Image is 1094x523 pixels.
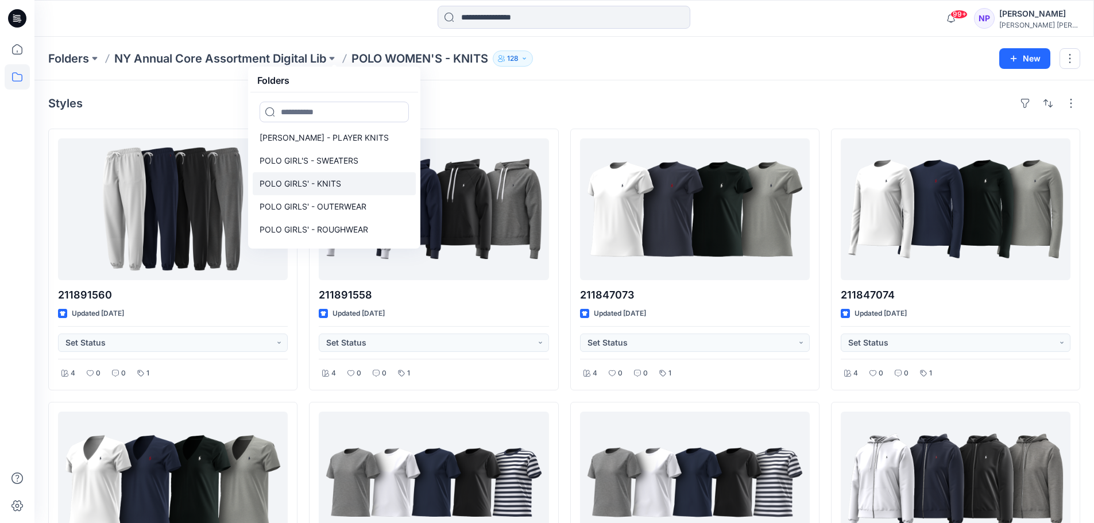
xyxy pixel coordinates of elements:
p: POLO GIRL'S - SWEATERS [260,154,358,168]
a: 211891558 [319,138,548,280]
p: 0 [879,367,883,379]
p: 4 [331,367,336,379]
p: 1 [146,367,149,379]
p: POLO WOMEN'S - KNITS [351,51,488,67]
p: 0 [121,367,126,379]
h5: Folders [250,69,296,92]
a: [PERSON_NAME] - PLAYER KNITS [253,126,416,149]
button: New [999,48,1050,69]
button: 128 [493,51,533,67]
span: 99+ [950,10,968,19]
p: 211847074 [841,287,1070,303]
p: 0 [618,367,623,379]
p: 0 [96,367,100,379]
p: 4 [71,367,75,379]
p: 1 [668,367,671,379]
p: 0 [643,367,648,379]
p: 0 [904,367,909,379]
p: 128 [507,52,519,65]
div: [PERSON_NAME] [PERSON_NAME] [999,21,1080,29]
p: [PERSON_NAME] - PLAYER KNITS [260,131,389,145]
h4: Styles [48,96,83,110]
a: POLO GIRLS' - OUTERWEAR [253,195,416,218]
p: 1 [407,367,410,379]
a: 211847074 [841,138,1070,280]
p: 211891558 [319,287,548,303]
a: Folders [48,51,89,67]
div: NP [974,8,995,29]
p: 211847073 [580,287,810,303]
p: 1 [929,367,932,379]
a: POLO GIRLS' - KNITS [253,172,416,195]
a: 211891560 [58,138,288,280]
a: POLO GIRL'S - SWEATERS [253,149,416,172]
p: 4 [853,367,858,379]
p: POLO GIRLS' - OUTERWEAR [260,200,366,214]
p: 211891560 [58,287,288,303]
p: 4 [593,367,597,379]
a: POLO GIRLS' - ROUGHWEAR [253,218,416,241]
a: NY Annual Core Assortment Digital Lib [114,51,326,67]
p: Updated [DATE] [594,308,646,320]
div: [PERSON_NAME] [999,7,1080,21]
a: 211847073 [580,138,810,280]
p: Updated [DATE] [333,308,385,320]
p: 0 [357,367,361,379]
p: POLO GIRLS' - KNITS [260,177,341,191]
p: 0 [382,367,386,379]
p: POLO GIRLS' - ROUGHWEAR [260,223,368,237]
p: Updated [DATE] [855,308,907,320]
a: POLO GIRLS' - WOVEN [253,241,416,264]
p: Updated [DATE] [72,308,124,320]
